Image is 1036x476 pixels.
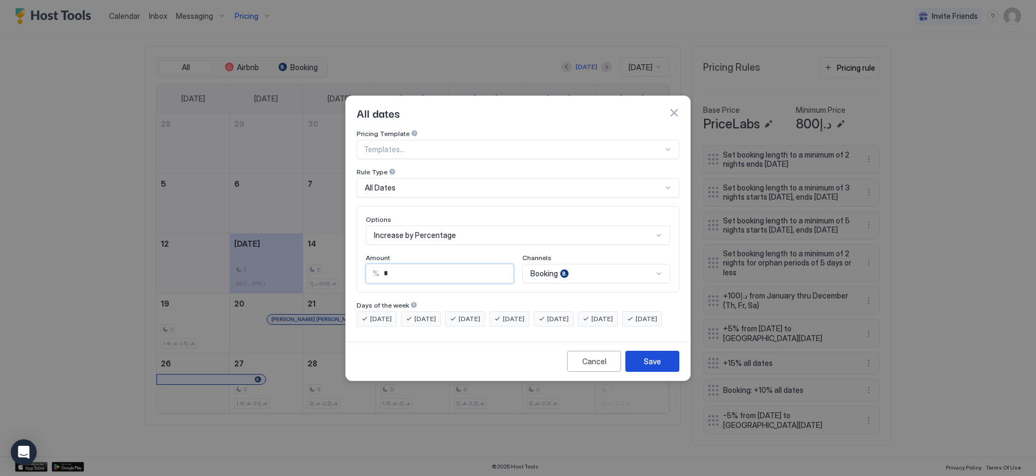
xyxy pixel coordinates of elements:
div: Save [644,356,661,367]
span: [DATE] [414,314,436,324]
div: Open Intercom Messenger [11,439,37,465]
span: [DATE] [547,314,569,324]
span: All dates [357,105,400,121]
span: Days of the week [357,301,409,309]
span: Increase by Percentage [374,230,456,240]
span: [DATE] [636,314,657,324]
span: Rule Type [357,168,387,176]
span: Amount [366,254,390,262]
span: [DATE] [370,314,392,324]
input: Input Field [379,264,513,283]
span: Booking [530,269,558,278]
button: Cancel [567,351,621,372]
span: Pricing Template [357,130,410,138]
span: Options [366,215,391,223]
div: Cancel [582,356,606,367]
span: All Dates [365,183,396,193]
span: Channels [522,254,551,262]
span: [DATE] [459,314,480,324]
button: Save [625,351,679,372]
span: [DATE] [503,314,524,324]
span: [DATE] [591,314,613,324]
span: % [373,269,379,278]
